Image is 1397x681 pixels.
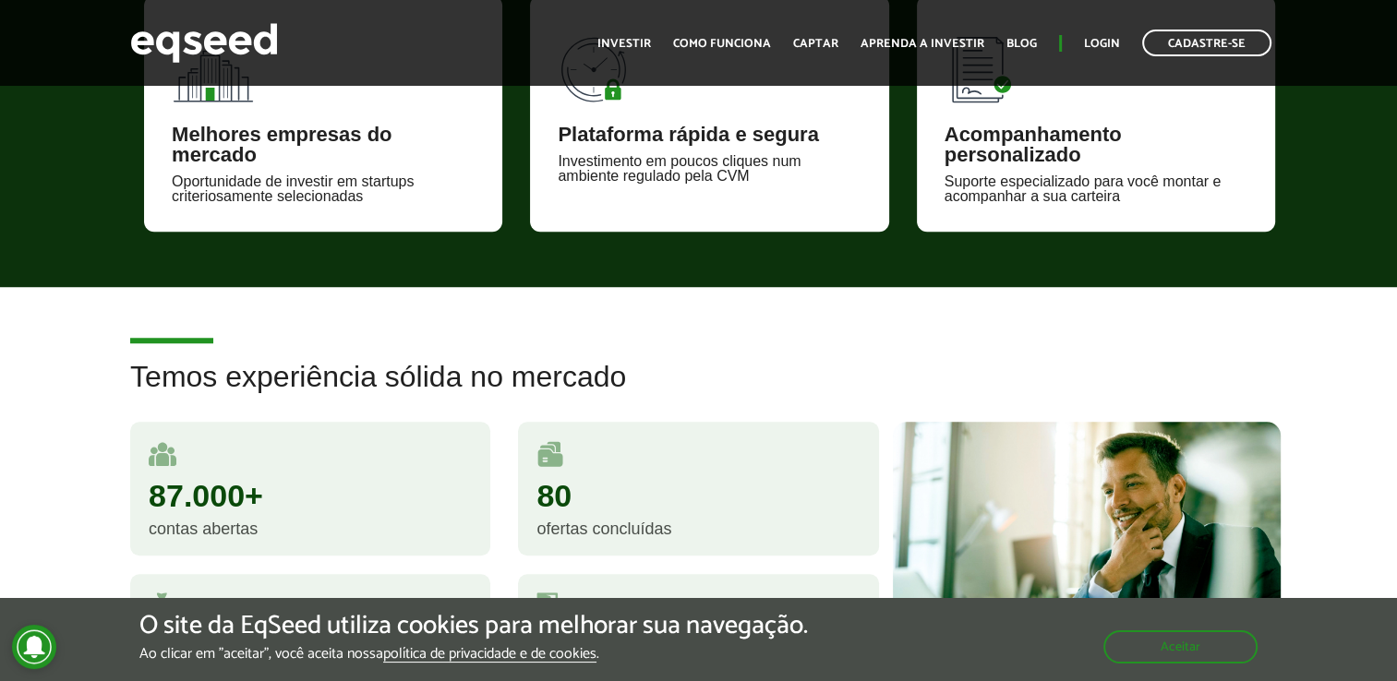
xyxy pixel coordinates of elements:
[130,18,278,67] img: EqSeed
[1084,38,1120,50] a: Login
[558,125,861,145] div: Plataforma rápida e segura
[1103,630,1258,663] button: Aceitar
[673,38,771,50] a: Como funciona
[861,38,984,50] a: Aprenda a investir
[1142,30,1271,56] a: Cadastre-se
[149,592,176,620] img: money.svg
[149,440,176,468] img: user.svg
[945,174,1247,204] div: Suporte especializado para você montar e acompanhar a sua carteira
[139,612,808,640] h5: O site da EqSeed utiliza cookies para melhorar sua navegação.
[945,125,1247,165] div: Acompanhamento personalizado
[597,38,651,50] a: Investir
[536,520,860,537] div: ofertas concluídas
[130,361,1267,421] h2: Temos experiência sólida no mercado
[172,174,475,204] div: Oportunidade de investir em startups criteriosamente selecionadas
[383,647,596,663] a: política de privacidade e de cookies
[536,480,860,511] div: 80
[536,440,564,468] img: rodadas.svg
[149,520,472,537] div: contas abertas
[139,645,808,663] p: Ao clicar em "aceitar", você aceita nossa .
[558,154,861,184] div: Investimento em poucos cliques num ambiente regulado pela CVM
[1006,38,1037,50] a: Blog
[172,125,475,165] div: Melhores empresas do mercado
[536,592,565,620] img: saidas.svg
[793,38,838,50] a: Captar
[149,480,472,511] div: 87.000+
